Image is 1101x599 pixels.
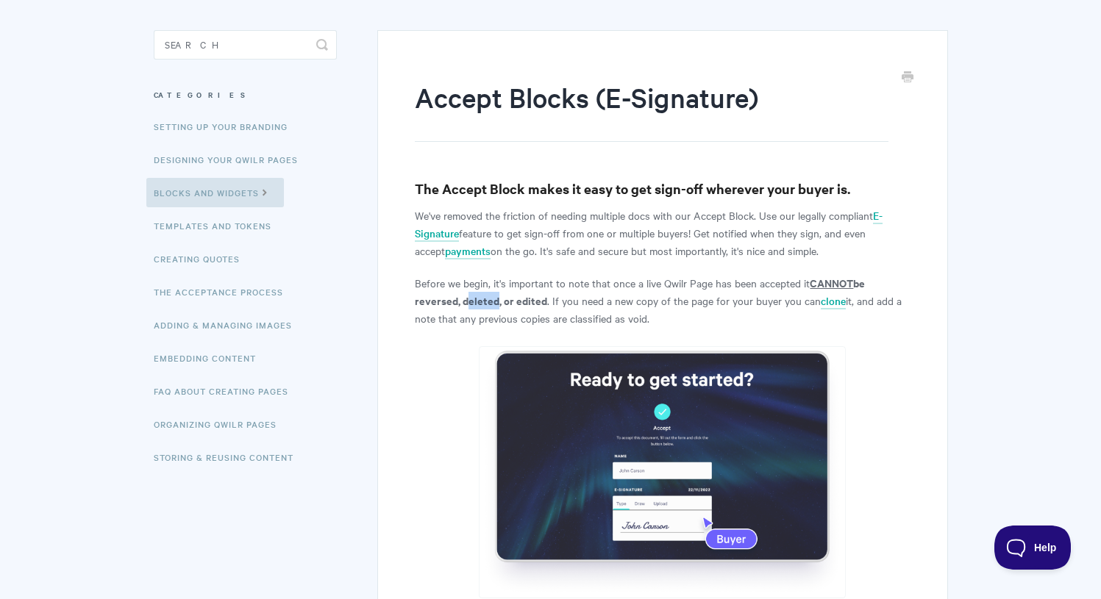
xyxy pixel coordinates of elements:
[154,112,299,141] a: Setting up your Branding
[154,244,251,273] a: Creating Quotes
[994,526,1072,570] iframe: Toggle Customer Support
[154,376,299,406] a: FAQ About Creating Pages
[146,178,284,207] a: Blocks and Widgets
[154,343,267,373] a: Embedding Content
[415,179,910,199] h3: The Accept Block makes it easy to get sign-off wherever your buyer is.
[154,30,337,60] input: Search
[479,346,846,598] img: file-vkqjd8S4A2.png
[415,208,883,242] a: E-Signature
[154,145,309,174] a: Designing Your Qwilr Pages
[445,243,491,259] a: payments
[415,274,910,327] p: Before we begin, it's important to note that once a live Qwilr Page has been accepted it . If you...
[415,79,888,142] h1: Accept Blocks (E-Signature)
[821,293,846,309] a: clone
[154,409,288,439] a: Organizing Qwilr Pages
[810,275,853,290] u: CANNOT
[154,211,282,240] a: Templates and Tokens
[154,277,294,306] a: The Acceptance Process
[902,70,913,86] a: Print this Article
[154,442,304,472] a: Storing & Reusing Content
[154,310,303,340] a: Adding & Managing Images
[415,207,910,259] p: We've removed the friction of needing multiple docs with our Accept Block. Use our legally compli...
[154,82,337,108] h3: Categories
